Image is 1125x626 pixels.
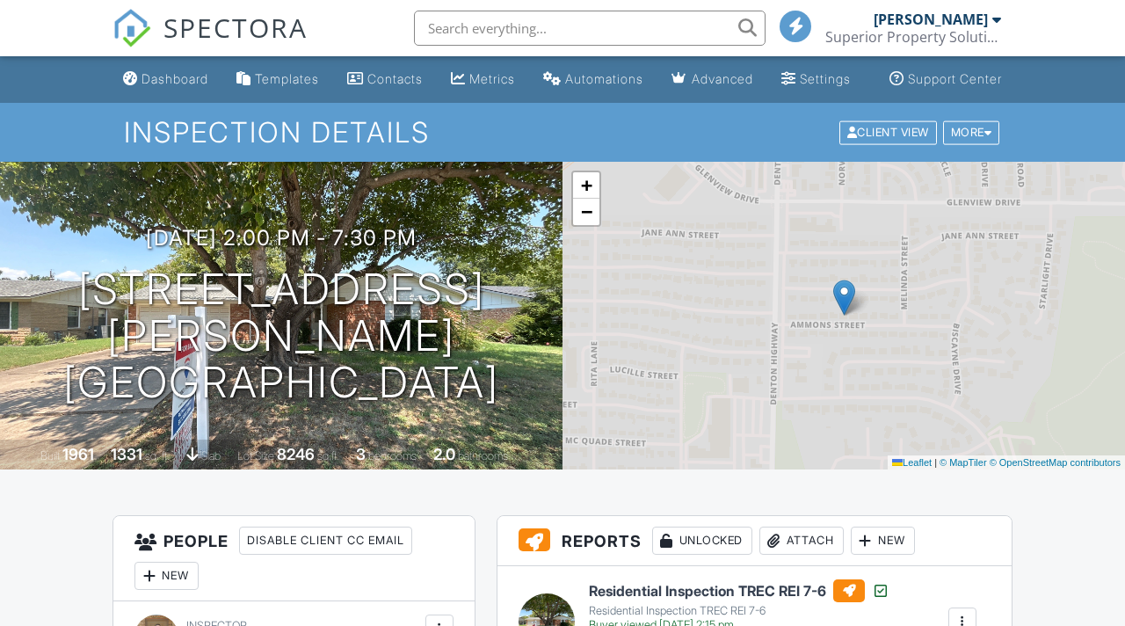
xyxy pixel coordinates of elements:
[317,449,339,462] span: sq.ft.
[113,516,475,601] h3: People
[444,63,522,96] a: Metrics
[201,449,221,462] span: slab
[934,457,937,468] span: |
[573,172,599,199] a: Zoom in
[833,280,855,316] img: Marker
[908,71,1002,86] div: Support Center
[40,449,60,462] span: Built
[368,449,417,462] span: bedrooms
[589,579,889,602] h6: Residential Inspection TREC REI 7-6
[116,63,215,96] a: Dashboard
[145,449,170,462] span: sq. ft.
[536,63,650,96] a: Automations (Basic)
[112,9,151,47] img: The Best Home Inspection Software - Spectora
[414,11,766,46] input: Search everything...
[943,120,1000,144] div: More
[28,266,534,405] h1: [STREET_ADDRESS][PERSON_NAME] [GEOGRAPHIC_DATA]
[990,457,1121,468] a: © OpenStreetMap contributors
[124,117,1001,148] h1: Inspection Details
[874,11,988,28] div: [PERSON_NAME]
[229,63,326,96] a: Templates
[239,527,412,555] div: Disable Client CC Email
[940,457,987,468] a: © MapTiler
[882,63,1009,96] a: Support Center
[62,445,94,463] div: 1961
[800,71,851,86] div: Settings
[111,445,142,463] div: 1331
[825,28,1001,46] div: Superior Property Solutions
[851,527,915,555] div: New
[573,199,599,225] a: Zoom out
[652,527,752,555] div: Unlocked
[565,71,643,86] div: Automations
[839,120,937,144] div: Client View
[497,516,1012,566] h3: Reports
[892,457,932,468] a: Leaflet
[367,71,423,86] div: Contacts
[581,174,592,196] span: +
[146,226,417,250] h3: [DATE] 2:00 pm - 7:30 pm
[458,449,508,462] span: bathrooms
[340,63,430,96] a: Contacts
[469,71,515,86] div: Metrics
[581,200,592,222] span: −
[433,445,455,463] div: 2.0
[759,527,844,555] div: Attach
[255,71,319,86] div: Templates
[838,125,941,138] a: Client View
[142,71,208,86] div: Dashboard
[692,71,753,86] div: Advanced
[112,24,308,61] a: SPECTORA
[237,449,274,462] span: Lot Size
[356,445,366,463] div: 3
[277,445,315,463] div: 8246
[774,63,858,96] a: Settings
[664,63,760,96] a: Advanced
[589,604,889,618] div: Residential Inspection TREC REI 7-6
[163,9,308,46] span: SPECTORA
[134,562,199,590] div: New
